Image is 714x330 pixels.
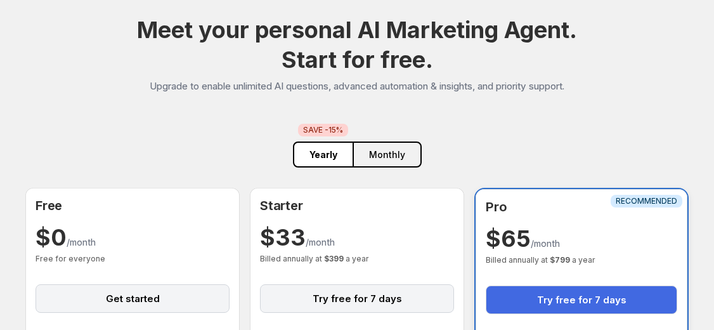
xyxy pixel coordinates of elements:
[150,80,564,93] p: Upgrade to enable unlimited AI questions, advanced automation & insights, and priority support.
[531,238,560,249] span: /month
[486,286,677,314] button: Try free for 7 days
[353,142,422,168] button: Monthly
[36,223,67,251] span: $ 0
[616,196,677,206] span: RECOMMENDED
[293,142,353,168] button: Yearly
[550,255,570,265] strong: $ 799
[36,254,230,264] p: Free for everyone
[260,284,454,313] button: Try free for 7 days
[260,198,454,213] h2: Starter
[67,237,96,247] span: /month
[260,223,306,251] span: $ 33
[486,255,677,265] p: Billed annually at a year
[260,254,454,264] p: Billed annually at a year
[324,254,344,263] strong: $ 399
[306,237,335,247] span: /month
[36,284,230,313] button: Get started
[36,198,230,213] h2: Free
[282,46,433,74] span: Start for free.
[486,199,677,214] h2: Pro
[137,15,577,75] h1: Meet your personal AI Marketing Agent.
[303,125,343,135] span: SAVE -15%
[486,225,531,253] span: $ 65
